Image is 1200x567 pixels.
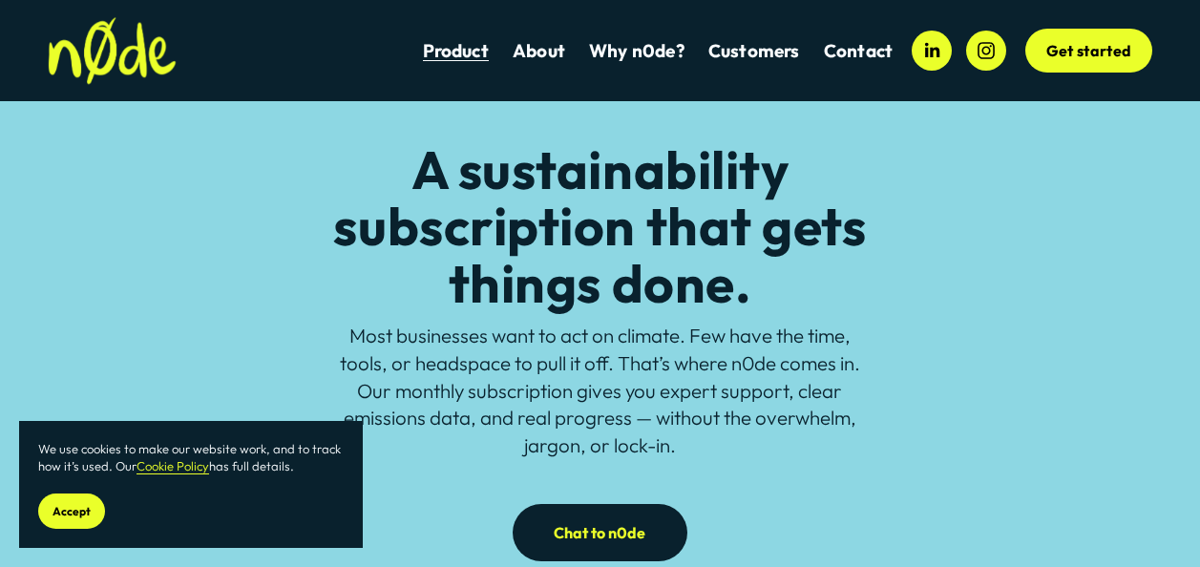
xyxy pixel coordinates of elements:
[1025,29,1151,73] a: Get started
[38,440,344,474] p: We use cookies to make our website work, and to track how it’s used. Our has full details.
[53,504,91,518] span: Accept
[708,38,800,64] a: folder dropdown
[423,38,489,64] a: Product
[19,421,363,548] section: Cookie banner
[966,31,1006,71] a: Instagram
[912,31,952,71] a: LinkedIn
[513,38,565,64] a: About
[137,458,209,473] a: Cookie Policy
[589,38,684,64] a: Why n0de?
[326,322,874,459] p: Most businesses want to act on climate. Few have the time, tools, or headspace to pull it off. Th...
[48,17,176,85] img: n0de
[824,38,893,64] a: Contact
[280,141,919,311] h2: A sustainability subscription that gets things done.
[513,504,688,562] a: Chat to n0de
[38,493,105,529] button: Accept
[708,40,800,62] span: Customers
